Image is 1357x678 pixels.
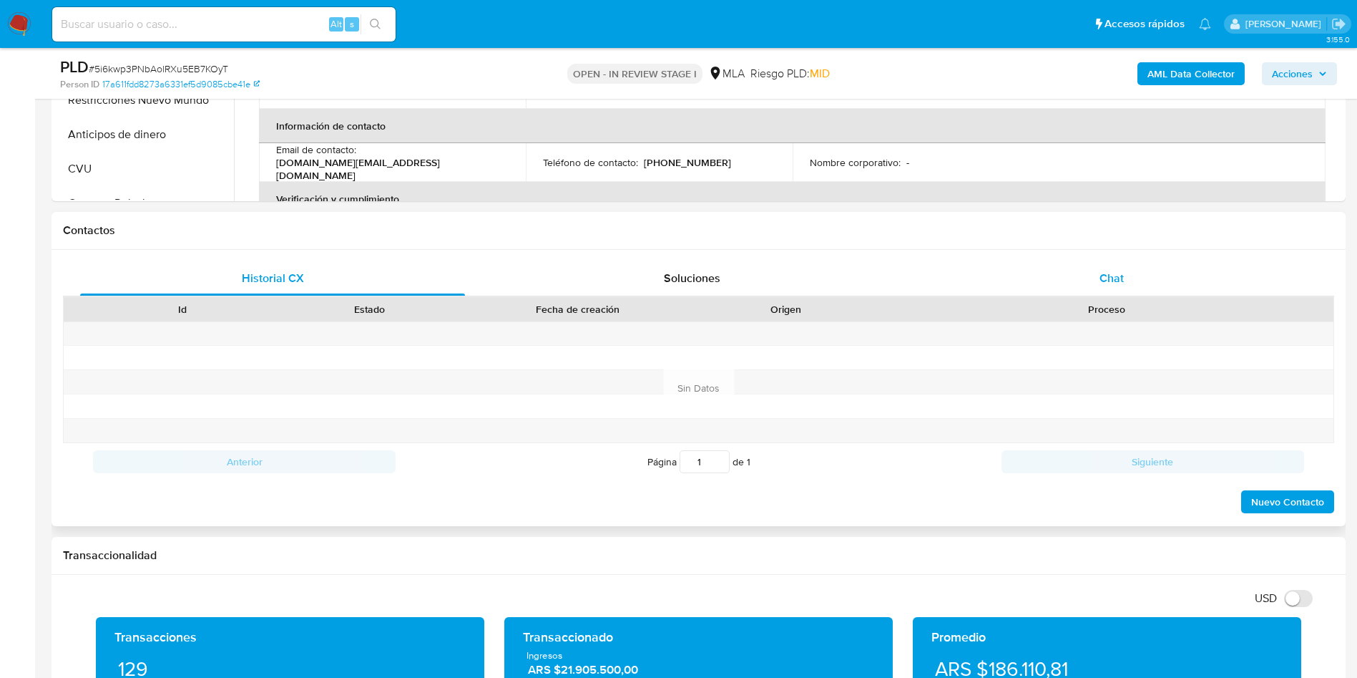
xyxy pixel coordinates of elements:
span: # 5i6kwp3PNbAolRXu5EB7KOyT [89,62,228,76]
a: 17a611fdd8273a6331ef5d9085cbe41e [102,78,260,91]
div: Id [99,302,266,316]
b: PLD [60,55,89,78]
a: Salir [1331,16,1346,32]
p: [DOMAIN_NAME][EMAIL_ADDRESS][DOMAIN_NAME] [276,156,503,182]
div: Origen [702,302,870,316]
p: Nombre corporativo : [810,156,901,169]
span: Acciones [1272,62,1313,85]
div: Fecha de creación [474,302,682,316]
button: Cruces y Relaciones [55,186,234,221]
p: [PHONE_NUMBER] [644,156,731,169]
p: rocio.garcia@mercadolibre.com [1245,17,1326,31]
h1: Contactos [63,223,1334,238]
b: Person ID [60,78,99,91]
button: Anticipos de dinero [55,117,234,152]
b: AML Data Collector [1147,62,1235,85]
p: Email de contacto : [276,143,356,156]
div: Proceso [890,302,1323,316]
button: Siguiente [1001,450,1304,473]
span: 3.155.0 [1326,34,1350,45]
span: MID [810,65,830,82]
span: 1 [747,455,750,469]
span: Nuevo Contacto [1251,492,1324,512]
a: Notificaciones [1199,18,1211,30]
input: Buscar usuario o caso... [52,15,396,34]
span: s [350,17,354,31]
button: Acciones [1262,62,1337,85]
th: Información de contacto [259,109,1326,143]
span: Alt [330,17,342,31]
button: Nuevo Contacto [1241,490,1334,513]
p: OPEN - IN REVIEW STAGE I [567,64,702,84]
button: AML Data Collector [1137,62,1245,85]
th: Verificación y cumplimiento [259,182,1326,216]
span: Historial CX [242,270,304,286]
p: - [906,156,909,169]
span: Accesos rápidos [1104,16,1185,32]
button: Anterior [93,450,396,473]
span: Chat [1099,270,1124,286]
span: Página de [647,450,750,473]
p: Teléfono de contacto : [543,156,638,169]
span: Riesgo PLD: [750,66,830,82]
button: Restricciones Nuevo Mundo [55,83,234,117]
div: Estado [286,302,454,316]
span: Soluciones [664,270,720,286]
h1: Transaccionalidad [63,548,1334,563]
div: MLA [708,66,745,82]
button: CVU [55,152,234,186]
button: search-icon [361,14,390,34]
